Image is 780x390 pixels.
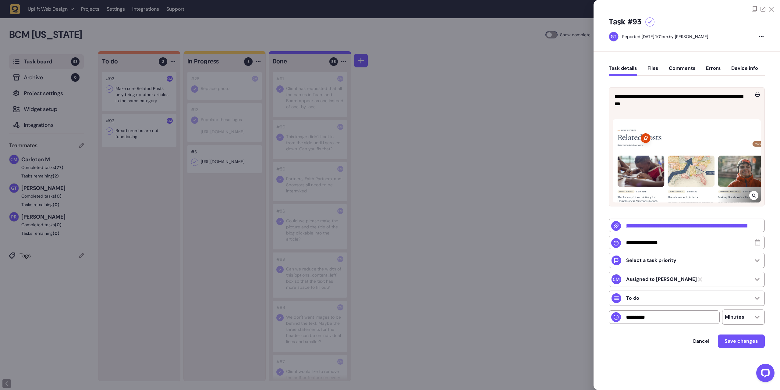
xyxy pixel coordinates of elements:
[626,295,639,301] p: To do
[669,65,696,76] button: Comments
[647,65,658,76] button: Files
[693,338,709,344] span: Cancel
[626,276,697,282] strong: Carleton M
[686,335,715,347] button: Cancel
[609,17,642,27] h5: Task #93
[622,34,669,39] div: Reported [DATE] 1.01pm,
[609,65,637,76] button: Task details
[751,361,777,387] iframe: LiveChat chat widget
[706,65,721,76] button: Errors
[626,257,676,263] p: Select a task priority
[718,335,765,348] button: Save changes
[731,65,758,76] button: Device info
[622,34,708,40] div: by [PERSON_NAME]
[725,338,758,344] span: Save changes
[725,314,744,320] p: Minutes
[609,32,618,41] img: Graham Thompson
